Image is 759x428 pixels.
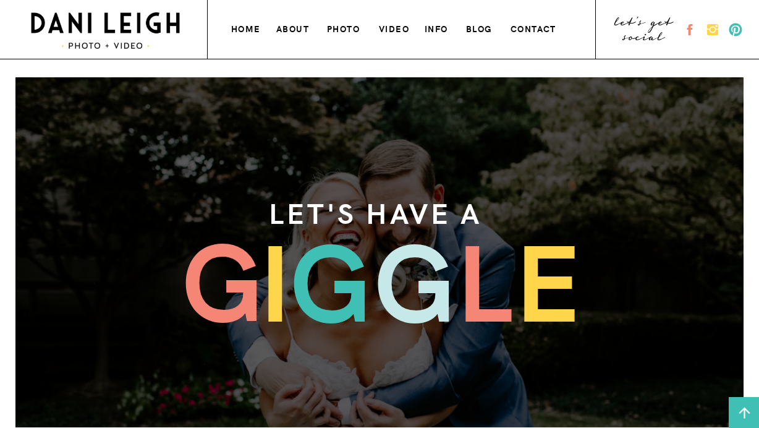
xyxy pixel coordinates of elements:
a: let's get social [613,19,676,40]
a: VIDEO [379,21,411,34]
a: contact [511,21,559,34]
h3: i [259,179,294,310]
a: blog [466,21,495,34]
a: photo [327,21,362,34]
h3: l [456,179,521,310]
h3: e [515,179,584,310]
a: info [425,21,451,34]
h3: let's have a [173,187,578,223]
a: home [231,21,263,34]
h3: g [182,178,269,309]
h3: g [290,179,373,310]
h3: g [374,179,452,310]
a: about [276,21,310,34]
